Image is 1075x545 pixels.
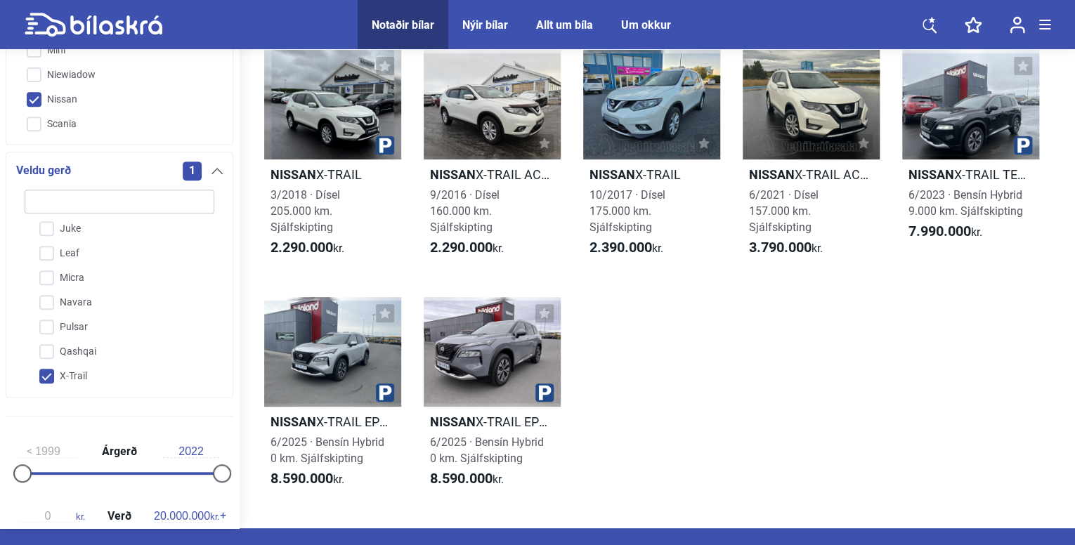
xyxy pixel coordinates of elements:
b: 8.590.000 [430,470,493,487]
h2: X-TRAIL [583,166,720,183]
span: Veldu gerð [16,161,71,180]
span: kr. [908,223,982,240]
span: Árgerð [98,446,141,457]
h2: X-TRAIL ACENTA PLUS 7SÆTA [743,166,880,183]
span: kr. [271,471,344,487]
span: kr. [20,510,85,523]
b: 3.790.000 [749,239,812,256]
b: 2.290.000 [271,239,333,256]
b: Nissan [271,167,316,182]
span: 6/2021 · Dísel 157.000 km. Sjálfskipting [749,188,819,234]
span: 6/2023 · Bensín Hybrid 9.000 km. Sjálfskipting [908,188,1023,218]
b: 2.390.000 [589,239,652,256]
span: 9/2016 · Dísel 160.000 km. Sjálfskipting [430,188,500,234]
b: Nissan [430,414,476,429]
a: Nýir bílar [462,18,508,32]
b: Nissan [908,167,954,182]
a: NissanX-TRAIL ACENTA+2 2WD9/2016 · Dísel160.000 km. Sjálfskipting2.290.000kr. [424,50,561,269]
h2: X-TRAIL ACENTA+2 2WD [424,166,561,183]
img: parking.png [376,383,394,402]
span: kr. [589,239,663,256]
h2: X-TRAIL TEKNA 2WD [902,166,1039,183]
b: 8.590.000 [271,470,333,487]
img: parking.png [535,383,554,402]
a: NissanX-TRAIL3/2018 · Dísel205.000 km. Sjálfskipting2.290.000kr. [264,50,401,269]
h2: X-TRAIL EPOWER TEKNA 2WD [264,414,401,430]
span: 10/2017 · Dísel 175.000 km. Sjálfskipting [589,188,665,234]
b: Nissan [589,167,635,182]
b: 7.990.000 [908,223,971,239]
img: parking.png [376,136,394,155]
a: NissanX-TRAIL10/2017 · Dísel175.000 km. Sjálfskipting2.390.000kr. [583,50,720,269]
a: NissanX-TRAIL TEKNA 2WD6/2023 · Bensín Hybrid9.000 km. Sjálfskipting7.990.000kr. [902,50,1039,269]
a: NissanX-TRAIL ACENTA PLUS 7SÆTA6/2021 · Dísel157.000 km. Sjálfskipting3.790.000kr. [743,50,880,269]
a: NissanX-TRAIL EPOWER TEKNA 2WD6/2025 · Bensín Hybrid0 km. Sjálfskipting8.590.000kr. [424,297,561,500]
a: Allt um bíla [536,18,593,32]
span: kr. [154,510,219,523]
span: 1 [183,162,202,180]
span: kr. [430,471,504,487]
a: NissanX-TRAIL EPOWER TEKNA 2WD6/2025 · Bensín Hybrid0 km. Sjálfskipting8.590.000kr. [264,297,401,500]
span: kr. [749,239,823,256]
b: 2.290.000 [430,239,493,256]
span: kr. [271,239,344,256]
span: kr. [430,239,504,256]
span: Verð [104,511,135,522]
b: Nissan [749,167,795,182]
a: Um okkur [621,18,671,32]
a: Notaðir bílar [372,18,434,32]
span: 3/2018 · Dísel 205.000 km. Sjálfskipting [271,188,340,234]
b: Nissan [430,167,476,182]
b: Nissan [271,414,316,429]
h2: X-TRAIL [264,166,401,183]
span: 6/2025 · Bensín Hybrid 0 km. Sjálfskipting [271,435,384,465]
span: 6/2025 · Bensín Hybrid 0 km. Sjálfskipting [430,435,544,465]
h2: X-TRAIL EPOWER TEKNA 2WD [424,414,561,430]
img: parking.png [1014,136,1032,155]
img: user-login.svg [1010,16,1025,34]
